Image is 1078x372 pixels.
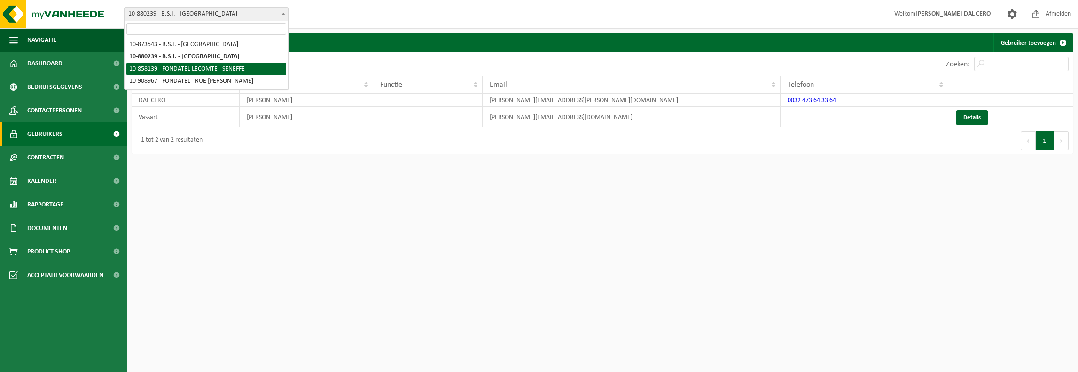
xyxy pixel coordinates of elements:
[132,94,240,107] td: DAL CERO
[126,51,286,63] li: 10-880239 - B.S.I. - [GEOGRAPHIC_DATA]
[124,7,289,21] span: 10-880239 - B.S.I. - SENEFFE
[956,110,988,125] a: Details
[1054,131,1069,150] button: Next
[126,75,286,87] li: 10-908967 - FONDATEL - RUE [PERSON_NAME]
[27,169,56,193] span: Kalender
[490,81,507,88] span: Email
[1021,131,1036,150] button: Previous
[483,107,781,127] td: [PERSON_NAME][EMAIL_ADDRESS][DOMAIN_NAME]
[126,63,286,75] li: 10-858139 - FONDATEL LECOMTE - SENEFFE
[240,107,374,127] td: [PERSON_NAME]
[27,122,62,146] span: Gebruikers
[27,75,82,99] span: Bedrijfsgegevens
[380,81,402,88] span: Functie
[136,132,203,149] div: 1 tot 2 van 2 resultaten
[27,28,56,52] span: Navigatie
[126,39,286,51] li: 10-873543 - B.S.I. - [GEOGRAPHIC_DATA]
[27,216,67,240] span: Documenten
[27,193,63,216] span: Rapportage
[27,52,62,75] span: Dashboard
[132,107,240,127] td: Vassart
[483,94,781,107] td: [PERSON_NAME][EMAIL_ADDRESS][PERSON_NAME][DOMAIN_NAME]
[788,97,836,104] a: 0032 473 64 33 64
[27,240,70,263] span: Product Shop
[27,263,103,287] span: Acceptatievoorwaarden
[993,33,1072,52] a: Gebruiker toevoegen
[27,99,82,122] span: Contactpersonen
[946,61,969,68] label: Zoeken:
[788,81,814,88] span: Telefoon
[27,146,64,169] span: Contracten
[1036,131,1054,150] button: 1
[125,8,288,21] span: 10-880239 - B.S.I. - SENEFFE
[240,94,374,107] td: [PERSON_NAME]
[915,10,991,17] strong: [PERSON_NAME] DAL CERO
